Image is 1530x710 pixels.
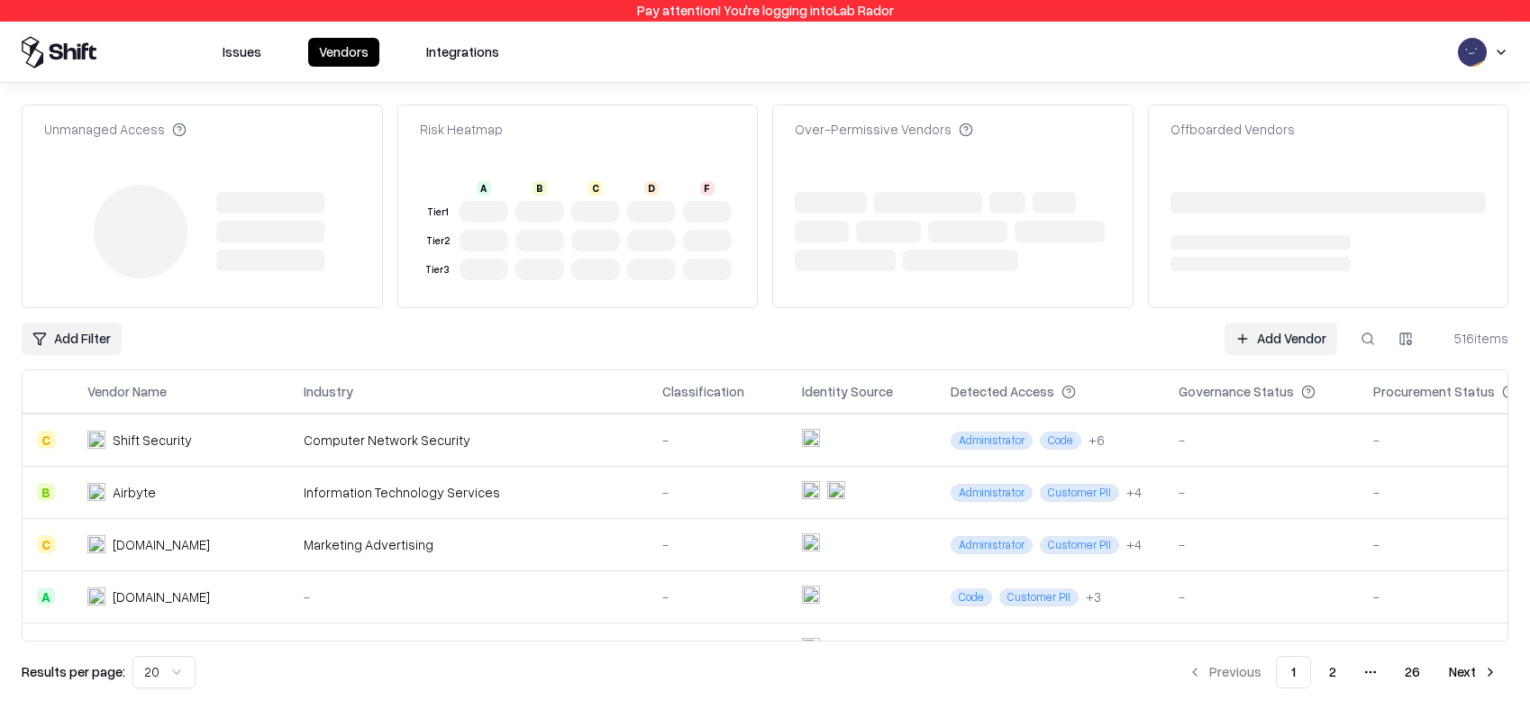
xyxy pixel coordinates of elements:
img: Sussed [87,641,105,659]
div: Marketing Advertising [304,535,633,554]
div: C [37,535,55,553]
div: - [662,640,773,659]
div: Vendor Name [87,382,167,401]
button: 26 [1390,656,1434,688]
div: D [644,181,659,196]
img: Airbyte [87,483,105,501]
div: C [37,641,55,659]
div: Governance Status [1179,382,1294,401]
button: Add Filter [22,323,122,355]
div: - [662,431,773,450]
span: Administrator [951,432,1033,450]
div: Tier 3 [423,262,452,278]
div: Computer Network Security [304,431,633,450]
img: snowflake.com [827,481,845,499]
div: C [588,181,603,196]
button: Vendors [308,38,379,67]
div: [DOMAIN_NAME] [113,535,210,554]
span: Administrator [951,484,1033,502]
div: + 3 [1086,587,1101,606]
img: lab-rador.biz [87,587,105,605]
div: A [477,181,491,196]
div: Tier 1 [423,205,452,220]
div: - [662,483,773,502]
span: Customer PII [1040,484,1119,502]
div: - [1179,431,1344,450]
button: Issues [212,38,272,67]
img: entra.microsoft.com [802,638,820,656]
div: Classification [662,382,744,401]
a: Add Vendor [1225,323,1337,355]
button: 1 [1276,656,1311,688]
div: [DOMAIN_NAME] [113,587,210,606]
button: +6 [1088,431,1105,450]
div: Tier 2 [423,233,452,249]
button: +4 [1126,535,1142,554]
div: 516 items [1436,329,1508,348]
div: C [37,431,55,449]
div: Shift Security [113,431,192,450]
div: Detected Access [951,382,1054,401]
div: Unmanaged Access [44,120,187,139]
button: +3 [1126,640,1142,659]
button: +4 [1126,483,1142,502]
div: - [304,640,633,659]
div: + 4 [1126,483,1142,502]
img: Marketing.com [87,535,105,553]
img: entra.microsoft.com [802,586,820,604]
div: Active [1179,640,1216,659]
img: entra.microsoft.com [802,429,820,447]
div: - [1179,483,1344,502]
div: - [1179,535,1344,554]
div: Identity Source [802,382,893,401]
div: Information Technology Services [304,483,633,502]
div: Industry [304,382,353,401]
span: Code [1040,432,1081,450]
img: entra.microsoft.com [802,533,820,551]
div: B [533,181,547,196]
div: Offboarded Vendors [1170,120,1295,139]
div: Risk Heatmap [420,120,503,139]
button: Next [1438,656,1508,688]
img: entra.microsoft.com [802,481,820,499]
span: Customer PII [1040,536,1119,554]
div: + 6 [1088,431,1105,450]
span: Administrator [951,536,1033,554]
div: Airbyte [113,483,156,502]
div: + 3 [1126,640,1142,659]
div: B [37,483,55,501]
img: Shift Security [87,431,105,449]
nav: pagination [1177,656,1508,688]
div: - [1179,587,1344,606]
div: - [662,587,773,606]
div: A [37,587,55,605]
span: Customer PII [999,588,1079,606]
span: Code [951,588,992,606]
p: Results per page: [22,662,125,681]
div: F [700,181,715,196]
div: Sussed [113,640,159,659]
button: 2 [1315,656,1351,688]
button: +3 [1086,587,1101,606]
div: Procurement Status [1373,382,1495,401]
div: Over-Permissive Vendors [795,120,973,139]
div: + 4 [1126,535,1142,554]
div: - [304,587,633,606]
button: Integrations [415,38,510,67]
div: - [662,535,773,554]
